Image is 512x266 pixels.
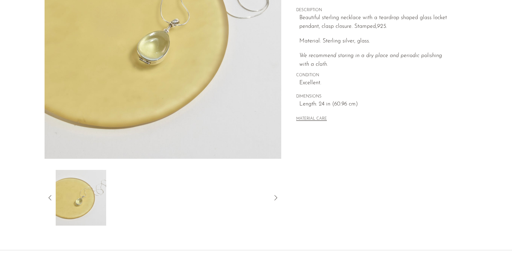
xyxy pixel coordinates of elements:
[299,14,453,31] p: Beautiful sterling necklace with a teardrop shaped glass locket pendant, clasp closure. Stamped,
[55,170,106,226] img: Teardrop Glass Locket Necklace
[296,117,327,122] button: MATERIAL CARE
[299,37,453,46] p: Material: Sterling silver, glass.
[299,53,442,68] i: We recommend storing in a dry place and periodic polishing with a cloth.
[299,100,453,109] span: Length: 24 in (60.96 cm)
[296,94,453,100] span: DIMENSIONS
[296,72,453,79] span: CONDITION
[299,79,453,88] span: Excellent.
[296,7,453,14] span: DESCRIPTION
[377,24,387,29] em: 925.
